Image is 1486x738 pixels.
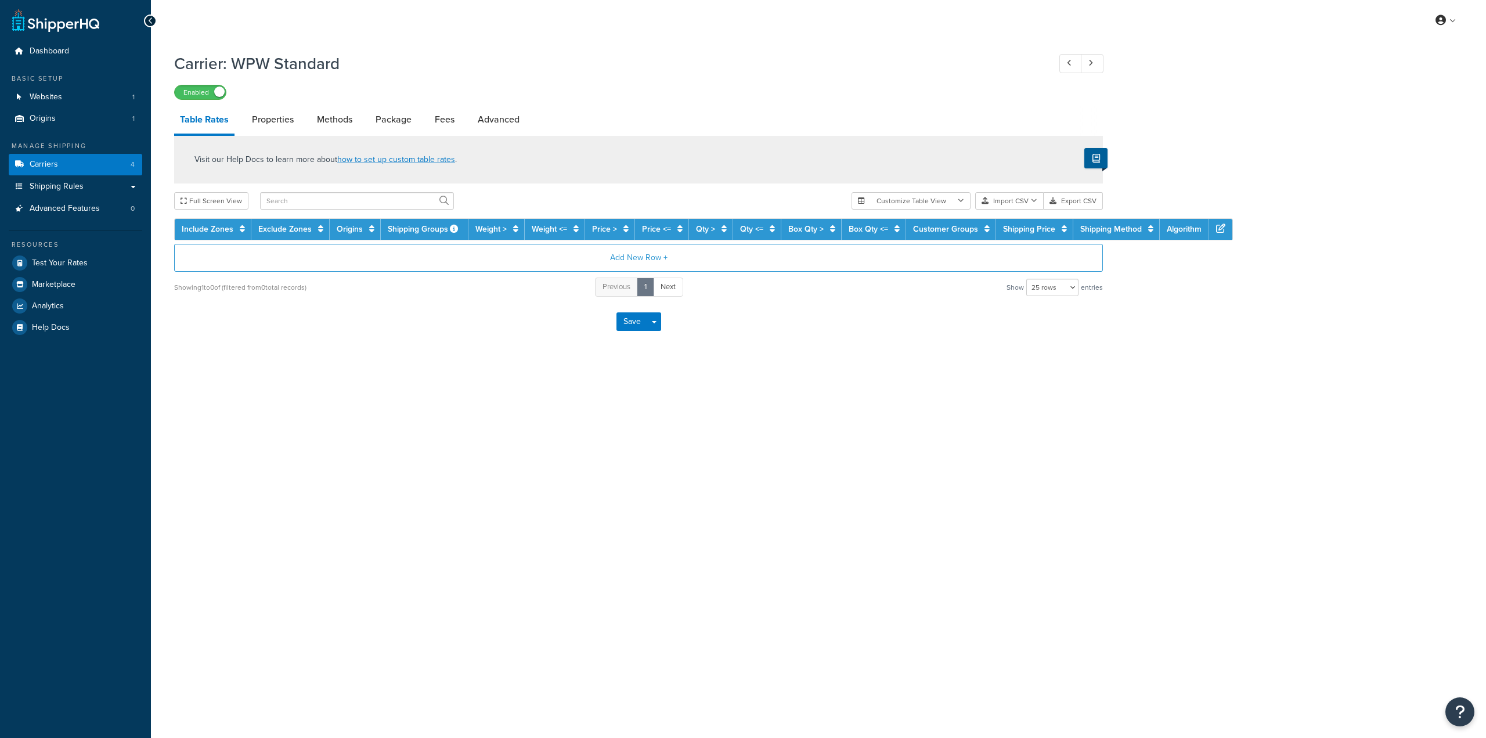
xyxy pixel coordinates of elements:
span: Previous [603,281,630,292]
button: Customize Table View [852,192,971,210]
div: Showing 1 to 0 of (filtered from 0 total records) [174,279,306,296]
span: Origins [30,114,56,124]
a: Weight > [475,223,507,235]
a: Customer Groups [913,223,978,235]
button: Open Resource Center [1445,697,1474,726]
button: Show Help Docs [1084,148,1108,168]
li: Websites [9,87,142,108]
a: Table Rates [174,106,235,136]
a: Qty > [696,223,715,235]
span: Websites [30,92,62,102]
a: Price <= [642,223,671,235]
a: Marketplace [9,274,142,295]
span: Dashboard [30,46,69,56]
a: how to set up custom table rates [337,153,455,165]
span: 1 [132,92,135,102]
a: Properties [246,106,300,134]
span: Next [661,281,676,292]
span: Marketplace [32,280,75,290]
a: 1 [637,278,654,297]
a: Advanced [472,106,525,134]
input: Search [260,192,454,210]
label: Enabled [175,85,226,99]
button: Add New Row + [174,244,1103,272]
a: Origins [337,223,363,235]
span: Show [1007,279,1024,296]
span: Analytics [32,301,64,311]
span: Carriers [30,160,58,170]
span: Help Docs [32,323,70,333]
p: Visit our Help Docs to learn more about . [194,153,457,166]
li: Carriers [9,154,142,175]
span: Shipping Rules [30,182,84,192]
a: Include Zones [182,223,233,235]
a: Origins1 [9,108,142,129]
a: Test Your Rates [9,253,142,273]
a: Previous Record [1059,54,1082,73]
span: 0 [131,204,135,214]
a: Next [653,278,683,297]
a: Qty <= [740,223,763,235]
a: Weight <= [532,223,567,235]
button: Full Screen View [174,192,248,210]
a: Price > [592,223,617,235]
th: Algorithm [1160,219,1209,240]
a: Exclude Zones [258,223,312,235]
div: Basic Setup [9,74,142,84]
a: Package [370,106,417,134]
span: Advanced Features [30,204,100,214]
span: entries [1081,279,1103,296]
li: Origins [9,108,142,129]
span: Test Your Rates [32,258,88,268]
a: Shipping Method [1080,223,1142,235]
a: Websites1 [9,87,142,108]
a: Fees [429,106,460,134]
a: Previous [595,278,638,297]
button: Export CSV [1044,192,1103,210]
a: Box Qty > [788,223,824,235]
a: Dashboard [9,41,142,62]
a: Analytics [9,296,142,316]
a: Help Docs [9,317,142,338]
a: Advanced Features0 [9,198,142,219]
a: Methods [311,106,358,134]
a: Carriers4 [9,154,142,175]
a: Shipping Price [1003,223,1055,235]
a: Next Record [1081,54,1103,73]
a: Shipping Rules [9,176,142,197]
th: Shipping Groups [381,219,468,240]
button: Save [616,312,648,331]
span: 1 [132,114,135,124]
a: Box Qty <= [849,223,888,235]
div: Resources [9,240,142,250]
h1: Carrier: WPW Standard [174,52,1038,75]
span: 4 [131,160,135,170]
button: Import CSV [975,192,1044,210]
div: Manage Shipping [9,141,142,151]
li: Advanced Features [9,198,142,219]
